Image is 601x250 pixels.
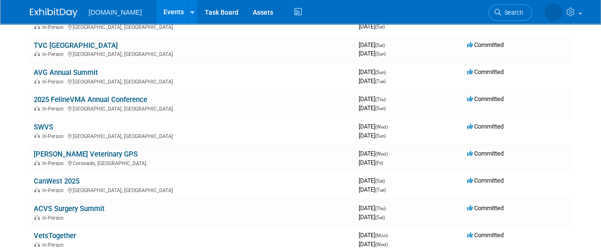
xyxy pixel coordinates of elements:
[387,68,389,75] span: -
[467,123,504,130] span: Committed
[386,177,388,184] span: -
[387,95,389,102] span: -
[375,178,385,184] span: (Sat)
[501,9,523,16] span: Search
[34,159,351,167] div: Coronado, [GEOGRAPHIC_DATA]
[42,215,67,221] span: In-Person
[42,106,67,112] span: In-Person
[34,160,40,165] img: In-Person Event
[34,95,147,104] a: 2025 FelineVMA Annual Conference
[42,242,67,248] span: In-Person
[359,204,389,212] span: [DATE]
[359,41,388,48] span: [DATE]
[359,104,386,111] span: [DATE]
[34,50,351,57] div: [GEOGRAPHIC_DATA], [GEOGRAPHIC_DATA]
[375,215,385,220] span: (Sat)
[42,160,67,167] span: In-Person
[34,133,40,138] img: In-Person Event
[359,159,383,166] span: [DATE]
[34,186,351,194] div: [GEOGRAPHIC_DATA], [GEOGRAPHIC_DATA]
[42,24,67,30] span: In-Person
[375,124,388,130] span: (Wed)
[359,95,389,102] span: [DATE]
[359,132,386,139] span: [DATE]
[34,106,40,111] img: In-Person Event
[359,186,386,193] span: [DATE]
[375,151,388,157] span: (Wed)
[375,160,383,166] span: (Fri)
[467,68,504,75] span: Committed
[488,4,532,21] a: Search
[34,132,351,139] div: [GEOGRAPHIC_DATA], [GEOGRAPHIC_DATA]
[34,150,138,158] a: [PERSON_NAME] Veterinary GPS
[42,51,67,57] span: In-Person
[467,41,504,48] span: Committed
[359,241,388,248] span: [DATE]
[359,77,386,84] span: [DATE]
[375,242,388,247] span: (Wed)
[375,97,386,102] span: (Thu)
[375,206,386,211] span: (Thu)
[359,123,391,130] span: [DATE]
[34,215,40,220] img: In-Person Event
[359,150,391,157] span: [DATE]
[467,204,504,212] span: Committed
[89,9,142,16] span: [DOMAIN_NAME]
[42,79,67,85] span: In-Person
[375,187,386,193] span: (Tue)
[389,150,391,157] span: -
[34,187,40,192] img: In-Person Event
[34,231,76,240] a: VetsTogether
[386,41,388,48] span: -
[359,177,388,184] span: [DATE]
[34,51,40,56] img: In-Person Event
[544,3,563,21] img: Cheyenne Carter
[359,68,389,75] span: [DATE]
[375,79,386,84] span: (Tue)
[34,24,40,29] img: In-Person Event
[42,187,67,194] span: In-Person
[467,150,504,157] span: Committed
[359,213,385,221] span: [DATE]
[34,77,351,85] div: [GEOGRAPHIC_DATA], [GEOGRAPHIC_DATA]
[34,242,40,247] img: In-Person Event
[359,23,385,30] span: [DATE]
[389,231,391,239] span: -
[34,177,79,185] a: CanWest 2025
[34,123,53,131] a: SWVS
[375,24,385,29] span: (Sat)
[34,41,118,50] a: TVC [GEOGRAPHIC_DATA]
[359,231,391,239] span: [DATE]
[375,43,385,48] span: (Sat)
[359,50,386,57] span: [DATE]
[34,79,40,83] img: In-Person Event
[467,231,504,239] span: Committed
[467,95,504,102] span: Committed
[375,233,388,238] span: (Mon)
[387,204,389,212] span: -
[30,8,77,18] img: ExhibitDay
[34,23,351,30] div: [GEOGRAPHIC_DATA], [GEOGRAPHIC_DATA]
[389,123,391,130] span: -
[375,106,386,111] span: (Sun)
[34,104,351,112] div: [GEOGRAPHIC_DATA], [GEOGRAPHIC_DATA]
[375,133,386,139] span: (Sun)
[375,70,386,75] span: (Sun)
[34,204,105,213] a: ACVS Surgery Summit
[34,68,98,77] a: AVG Annual Summit
[42,133,67,139] span: In-Person
[467,177,504,184] span: Committed
[375,51,386,56] span: (Sun)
